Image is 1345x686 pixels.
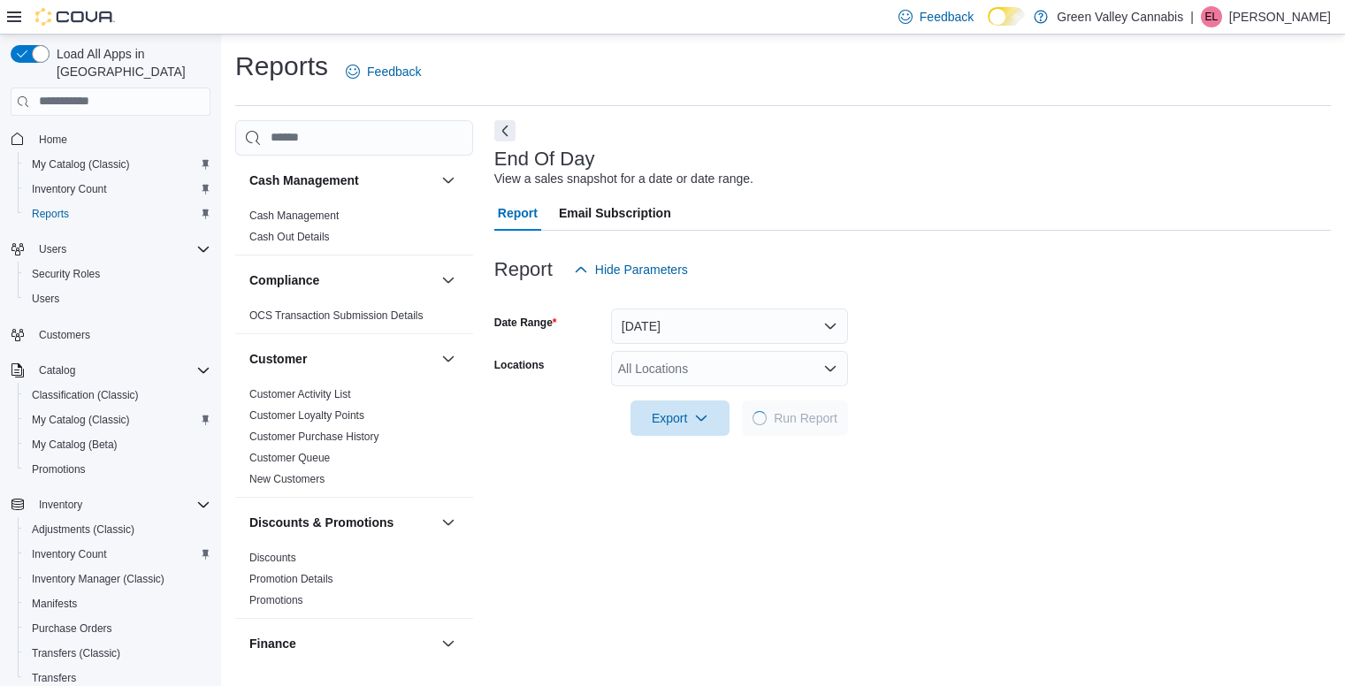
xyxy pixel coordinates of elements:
[18,152,218,177] button: My Catalog (Classic)
[611,309,848,344] button: [DATE]
[25,459,93,480] a: Promotions
[25,409,137,431] a: My Catalog (Classic)
[249,409,364,422] a: Customer Loyalty Points
[25,434,210,455] span: My Catalog (Beta)
[32,182,107,196] span: Inventory Count
[249,230,330,244] span: Cash Out Details
[249,350,434,368] button: Customer
[249,271,434,289] button: Compliance
[4,126,218,152] button: Home
[567,252,695,287] button: Hide Parameters
[18,591,218,616] button: Manifests
[595,261,688,278] span: Hide Parameters
[32,547,107,561] span: Inventory Count
[39,328,90,342] span: Customers
[641,400,719,436] span: Export
[438,270,459,291] button: Compliance
[494,170,753,188] div: View a sales snapshot for a date or date range.
[32,360,82,381] button: Catalog
[249,552,296,564] a: Discounts
[249,452,330,464] a: Customer Queue
[249,171,359,189] h3: Cash Management
[367,63,421,80] span: Feedback
[751,408,769,427] span: Loading
[32,267,100,281] span: Security Roles
[249,387,351,401] span: Customer Activity List
[18,432,218,457] button: My Catalog (Beta)
[32,494,89,515] button: Inventory
[630,400,730,436] button: Export
[4,492,218,517] button: Inventory
[32,129,74,150] a: Home
[438,348,459,370] button: Customer
[494,120,516,141] button: Next
[18,202,218,226] button: Reports
[774,409,837,427] span: Run Report
[1190,6,1194,27] p: |
[249,573,333,585] a: Promotion Details
[249,408,364,423] span: Customer Loyalty Points
[235,384,473,497] div: Customer
[32,413,130,427] span: My Catalog (Classic)
[18,177,218,202] button: Inventory Count
[25,568,210,590] span: Inventory Manager (Classic)
[25,643,127,664] a: Transfers (Classic)
[32,239,210,260] span: Users
[498,195,538,231] span: Report
[18,262,218,286] button: Security Roles
[25,593,210,614] span: Manifests
[4,358,218,383] button: Catalog
[32,324,210,346] span: Customers
[249,171,434,189] button: Cash Management
[438,512,459,533] button: Discounts & Promotions
[25,385,146,406] a: Classification (Classic)
[823,362,837,376] button: Open list of options
[25,544,210,565] span: Inventory Count
[50,45,210,80] span: Load All Apps in [GEOGRAPHIC_DATA]
[18,408,218,432] button: My Catalog (Classic)
[249,514,394,531] h3: Discounts & Promotions
[249,388,351,400] a: Customer Activity List
[1057,6,1183,27] p: Green Valley Cannabis
[249,472,325,486] span: New Customers
[249,473,325,485] a: New Customers
[32,239,73,260] button: Users
[249,551,296,565] span: Discounts
[25,618,210,639] span: Purchase Orders
[35,8,115,26] img: Cova
[249,231,330,243] a: Cash Out Details
[920,8,974,26] span: Feedback
[1205,6,1219,27] span: EL
[742,400,848,436] button: LoadingRun Report
[988,26,989,27] span: Dark Mode
[25,203,210,225] span: Reports
[25,288,210,309] span: Users
[25,434,125,455] a: My Catalog (Beta)
[25,385,210,406] span: Classification (Classic)
[18,616,218,641] button: Purchase Orders
[32,572,164,586] span: Inventory Manager (Classic)
[25,593,84,614] a: Manifests
[32,360,210,381] span: Catalog
[32,597,77,611] span: Manifests
[32,207,69,221] span: Reports
[32,324,97,346] a: Customers
[18,641,218,666] button: Transfers (Classic)
[32,621,112,636] span: Purchase Orders
[32,292,59,306] span: Users
[249,209,339,223] span: Cash Management
[235,49,328,84] h1: Reports
[18,567,218,591] button: Inventory Manager (Classic)
[249,431,379,443] a: Customer Purchase History
[494,149,595,170] h3: End Of Day
[32,438,118,452] span: My Catalog (Beta)
[249,309,424,322] a: OCS Transaction Submission Details
[1229,6,1331,27] p: [PERSON_NAME]
[32,646,120,660] span: Transfers (Classic)
[25,203,76,225] a: Reports
[249,594,303,606] a: Promotions
[32,388,139,402] span: Classification (Classic)
[988,7,1025,26] input: Dark Mode
[25,179,210,200] span: Inventory Count
[249,635,434,652] button: Finance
